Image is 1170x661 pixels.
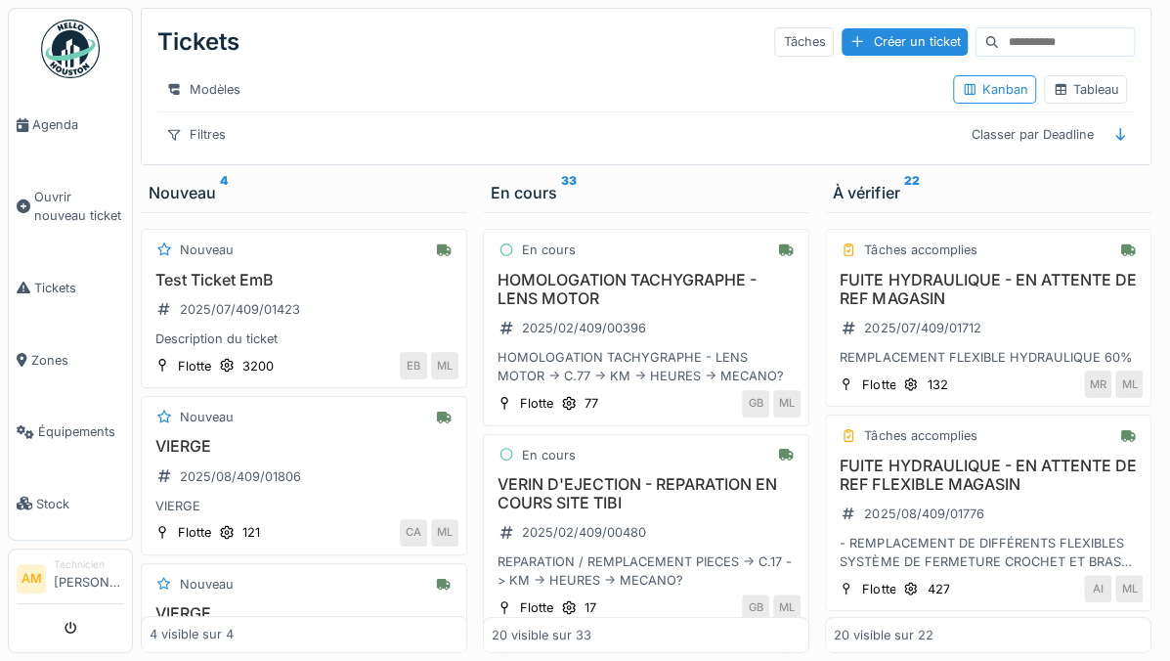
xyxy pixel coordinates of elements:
div: 20 visible sur 22 [834,626,933,644]
div: 2025/07/409/01712 [864,319,980,337]
div: ML [773,595,801,622]
div: Tâches [774,27,834,56]
div: 132 [927,375,947,394]
div: Flotte [862,375,895,394]
h3: VIERGE [150,437,458,456]
div: Flotte [178,357,211,375]
div: CA [400,519,427,547]
div: Description du ticket [150,330,458,348]
div: Flotte [520,598,553,617]
div: Tâches accomplies [864,241,976,259]
li: AM [17,564,46,594]
div: En cours [522,241,576,259]
a: Agenda [9,89,132,161]
h3: FUITE HYDRAULIQUE - EN ATTENTE DE REF FLEXIBLE MAGASIN [834,457,1143,494]
span: Zones [31,351,124,370]
div: Flotte [520,394,553,413]
span: Équipements [38,422,124,441]
h3: VERIN D'EJECTION - REPARATION EN COURS SITE TIBI [492,475,801,512]
sup: 33 [561,181,577,204]
div: Flotte [178,523,211,542]
sup: 4 [220,181,228,204]
sup: 22 [903,181,919,204]
div: 17 [585,598,596,617]
div: 427 [927,580,949,598]
div: Tickets [157,17,239,67]
div: En cours [522,446,576,464]
div: Classer par Deadline [962,120,1102,149]
div: 77 [585,394,598,413]
a: Tickets [9,252,132,325]
div: REMPLACEMENT FLEXIBLE HYDRAULIQUE 60% [834,348,1143,367]
div: Créer un ticket [842,28,968,55]
div: Nouveau [149,181,459,204]
div: Nouveau [180,241,234,259]
div: Nouveau [180,575,234,594]
div: 3200 [242,357,274,375]
div: 2025/08/409/01776 [864,505,983,523]
div: 4 visible sur 4 [150,626,234,644]
div: EB [400,352,427,379]
div: GB [742,390,769,418]
h3: FUITE HYDRAULIQUE - EN ATTENTE DE REF MAGASIN [834,271,1143,308]
div: Filtres [157,120,235,149]
div: 2025/07/409/01423 [180,300,300,319]
span: Agenda [32,115,124,134]
div: ML [1115,371,1143,398]
div: 121 [242,523,260,542]
div: 2025/02/409/00480 [522,523,646,542]
a: Équipements [9,396,132,468]
div: HOMOLOGATION TACHYGRAPHE - LENS MOTOR -> C.77 -> KM -> HEURES -> MECANO? [492,348,801,385]
div: Technicien [54,557,124,572]
span: Tickets [34,279,124,297]
div: À vérifier [833,181,1144,204]
div: Nouveau [180,408,234,426]
a: Zones [9,324,132,396]
h3: HOMOLOGATION TACHYGRAPHE - LENS MOTOR [492,271,801,308]
div: Kanban [962,80,1027,99]
div: Tâches accomplies [864,426,976,445]
div: Flotte [862,580,895,598]
a: Ouvrir nouveau ticket [9,161,132,252]
div: 2025/02/409/00396 [522,319,646,337]
span: Ouvrir nouveau ticket [34,188,124,225]
div: ML [773,390,801,418]
div: VIERGE [150,497,458,515]
div: ML [431,352,458,379]
div: Modèles [157,75,249,104]
h3: VIERGE [150,604,458,623]
a: AM Technicien[PERSON_NAME] [17,557,124,604]
h3: Test Ticket EmB [150,271,458,289]
div: Tableau [1053,80,1118,99]
div: 2025/08/409/01806 [180,467,301,486]
img: Badge_color-CXgf-gQk.svg [41,20,100,78]
div: AI [1084,575,1111,602]
div: ML [431,519,458,547]
div: MR [1084,371,1111,398]
div: ML [1115,575,1143,602]
a: Stock [9,468,132,541]
div: 20 visible sur 33 [492,626,591,644]
div: REPARATION / REMPLACEMENT PIECES -> C.17 -> KM -> HEURES -> MECANO? [492,552,801,590]
div: En cours [491,181,802,204]
div: - REMPLACEMENT DE DIFFÉRENTS FLEXIBLES SYSTÈME DE FERMETURE CROCHET ET BRAS - NIVEAU HYDRAULIQUE [834,534,1143,571]
div: GB [742,595,769,622]
li: [PERSON_NAME] [54,557,124,599]
span: Stock [36,495,124,513]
